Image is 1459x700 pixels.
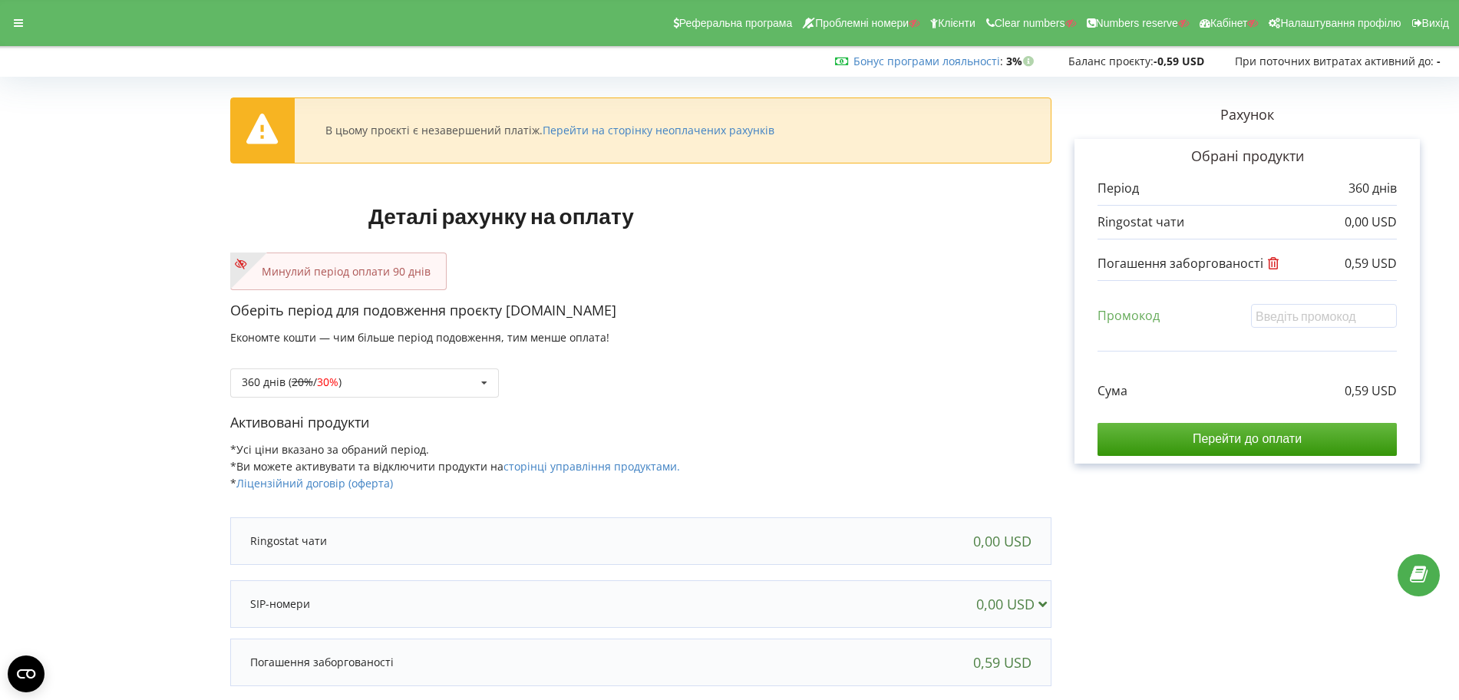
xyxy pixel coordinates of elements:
[1210,17,1248,29] span: Кабінет
[8,655,45,692] button: Open CMP widget
[250,596,310,612] p: SIP-номери
[250,533,327,549] p: Ringostat чати
[853,54,1000,68] a: Бонус програми лояльності
[1098,213,1184,231] p: Ringostat чати
[1345,382,1397,400] p: 0,59 USD
[317,375,338,389] span: 30%
[246,264,431,279] p: Минулий період оплати 90 днів
[230,330,609,345] span: Економте кошти — чим більше період подовження, тим менше оплата!
[1098,147,1397,167] p: Обрані продукти
[973,533,1032,549] div: 0,00 USD
[1251,304,1397,328] input: Введіть промокод
[1154,54,1204,68] strong: -0,59 USD
[1098,382,1127,400] p: Сума
[976,596,1054,612] div: 0,00 USD
[503,459,680,474] a: сторінці управління продуктами.
[1096,17,1178,29] span: Numbers reserve
[1280,17,1401,29] span: Налаштування профілю
[242,377,342,388] div: 360 днів ( / )
[1068,54,1154,68] span: Баланс проєкту:
[1437,54,1441,68] strong: -
[230,301,1051,321] p: Оберіть період для подовження проєкту [DOMAIN_NAME]
[995,17,1065,29] span: Clear numbers
[679,17,793,29] span: Реферальна програма
[230,459,680,474] span: *Ви можете активувати та відключити продукти на
[1235,54,1434,68] span: При поточних витратах активний до:
[1348,180,1397,197] p: 360 днів
[250,655,394,670] p: Погашення заборгованості
[1098,423,1397,455] input: Перейти до оплати
[853,54,1003,68] span: :
[230,413,1051,433] p: Активовані продукти
[292,375,313,389] s: 20%
[815,17,909,29] span: Проблемні номери
[325,124,774,137] div: В цьому проєкті є незавершений платіж.
[236,476,393,490] a: Ліцензійний договір (оферта)
[230,179,772,253] h1: Деталі рахунку на оплату
[1006,54,1038,68] strong: 3%
[938,17,975,29] span: Клієнти
[1422,17,1449,29] span: Вихід
[1098,255,1283,272] p: Погашення заборгованості
[1051,105,1443,125] p: Рахунок
[1098,307,1160,325] p: Промокод
[973,655,1032,670] div: 0,59 USD
[1345,213,1397,231] p: 0,00 USD
[1345,255,1397,272] p: 0,59 USD
[230,442,429,457] span: *Усі ціни вказано за обраний період.
[543,123,774,137] a: Перейти на сторінку неоплачених рахунків
[1098,180,1139,197] p: Період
